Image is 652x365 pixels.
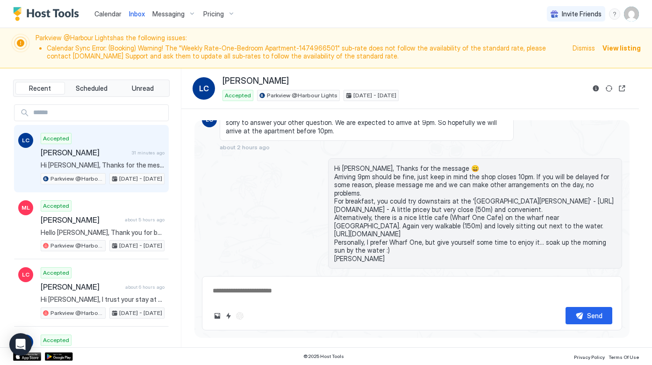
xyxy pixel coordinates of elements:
span: Privacy Policy [574,354,605,360]
a: Privacy Policy [574,351,605,361]
li: Calendar Sync Error: (Booking) Warning! The "Weekly Rate-One-Bedroom Apartment-1474966501" sub-ra... [47,44,567,60]
a: Inbox [129,9,145,19]
span: LC [22,270,29,279]
span: LC [22,136,29,145]
div: User profile [624,7,639,22]
span: Inbox [129,10,145,18]
span: Hi [PERSON_NAME], Thanks for the message 😄 Arriving 9pm should be fine, just keep in mind the sho... [334,164,616,263]
input: Input Field [29,105,168,121]
span: ML [21,204,30,212]
span: about 5 hours ago [125,217,165,223]
span: Parkview @Harbour Lights [50,175,103,183]
a: Google Play Store [45,352,73,361]
span: LC [199,83,209,94]
span: Accepted [43,269,69,277]
span: [DATE] - [DATE] [119,309,162,317]
span: Hi [PERSON_NAME], I trust your stay at our Cairns apartment went well and was enjoyable. Please t... [41,295,165,304]
button: Unread [118,82,167,95]
div: View listing [602,43,641,53]
button: Recent [15,82,65,95]
span: Terms Of Use [609,354,639,360]
span: Hi [PERSON_NAME], Thanks for the message 😄 Arriving 9pm should be fine, just keep in mind the sho... [41,161,165,169]
span: Parkview @Harbour Lights [50,309,103,317]
div: Dismiss [573,43,595,53]
button: Quick reply [223,310,234,321]
span: [DATE] - [DATE] [119,241,162,250]
div: Open Intercom Messenger [9,333,32,356]
span: Accepted [43,134,69,143]
a: Terms Of Use [609,351,639,361]
span: sorry to answer your other question. We are expected to arrive at 9pm. So hopefully we will arriv... [226,118,508,135]
span: Recent [29,84,51,93]
div: menu [609,8,620,20]
span: Parkview @Harbour Lights [267,91,337,100]
a: Calendar [94,9,122,19]
span: Accepted [225,91,251,100]
span: Pricing [203,10,224,18]
span: Accepted [43,336,69,344]
span: Invite Friends [562,10,602,18]
span: [PERSON_NAME] [41,215,121,225]
span: Parkview @Harbour Lights [50,241,103,250]
span: Calendar [94,10,122,18]
span: Unread [132,84,154,93]
button: Reservation information [590,83,602,94]
button: Sync reservation [603,83,615,94]
span: Hello [PERSON_NAME], Thank you for booking our apartment in [GEOGRAPHIC_DATA] for [DATE] till [DA... [41,228,165,237]
span: Scheduled [76,84,107,93]
span: [DATE] - [DATE] [119,175,162,183]
div: Send [587,311,602,321]
span: about 6 hours ago [125,284,165,290]
span: [DATE] - [DATE] [353,91,396,100]
button: Upload image [212,310,223,321]
a: Host Tools Logo [13,7,83,21]
span: [PERSON_NAME] [222,76,289,87]
a: App Store [13,352,41,361]
span: Parkview @Harbour Lights has the following issues: [36,34,567,62]
span: about 2 hours ago [220,144,270,151]
div: tab-group [13,80,170,97]
span: Accepted [43,202,69,210]
span: [PERSON_NAME] [41,282,122,292]
button: Send [566,307,612,324]
span: Messaging [152,10,185,18]
span: [PERSON_NAME] [41,148,128,157]
span: 31 minutes ago [132,150,165,156]
button: Scheduled [67,82,116,95]
span: © 2025 Host Tools [303,353,344,359]
button: Open reservation [616,83,628,94]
